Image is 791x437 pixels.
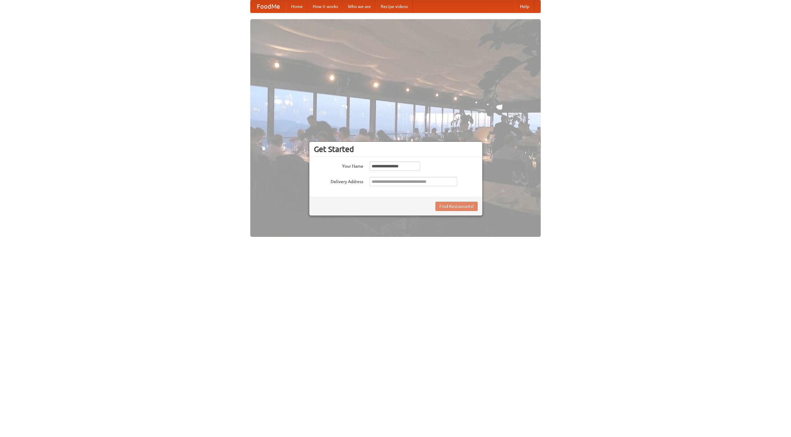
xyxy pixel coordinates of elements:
label: Delivery Address [314,177,363,185]
a: Recipe videos [376,0,413,13]
a: FoodMe [251,0,286,13]
a: How it works [308,0,343,13]
button: Find Restaurants! [435,202,478,211]
h3: Get Started [314,145,478,154]
a: Help [515,0,534,13]
a: Home [286,0,308,13]
a: Who we are [343,0,376,13]
label: Your Name [314,162,363,169]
